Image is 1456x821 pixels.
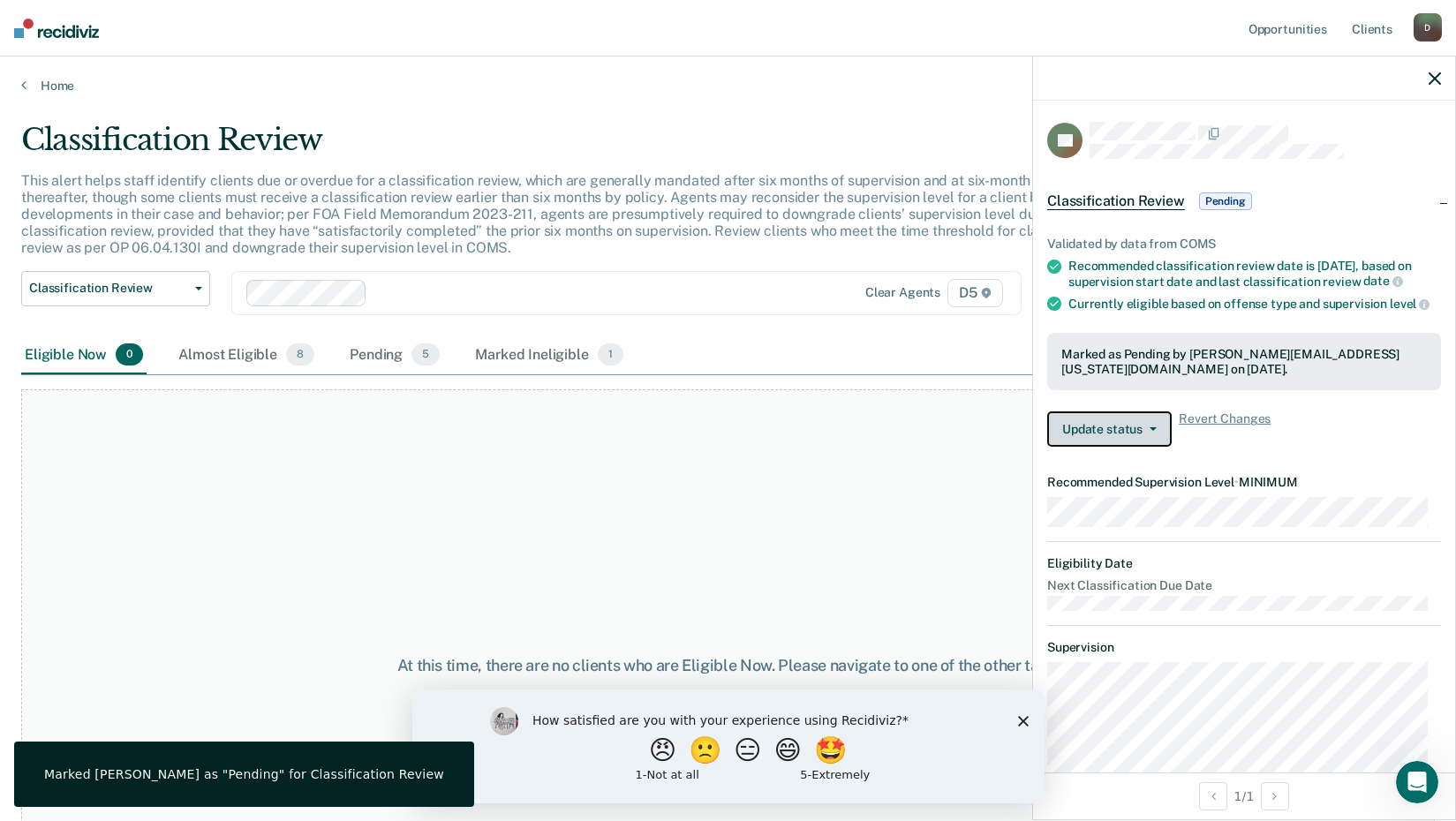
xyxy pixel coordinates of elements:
span: Classification Review [1047,192,1185,210]
iframe: Survey by Kim from Recidiviz [412,689,1045,803]
span: 8 [286,343,314,366]
span: level [1390,297,1430,311]
div: Clear agents [865,285,940,300]
div: Marked [PERSON_NAME] as "Pending" for Classification Review [44,766,444,782]
div: Almost Eligible [175,336,318,375]
div: Pending [346,336,443,375]
div: Marked Ineligible [472,336,627,375]
div: At this time, there are no clients who are Eligible Now. Please navigate to one of the other tabs. [375,656,1082,675]
dt: Recommended Supervision Level MINIMUM [1047,475,1441,490]
div: Currently eligible based on offense type and supervision [1068,296,1441,312]
div: Classification ReviewPending [1033,173,1455,230]
img: Recidiviz [14,19,99,38]
span: 1 [598,343,623,366]
div: Classification Review [21,122,1113,172]
p: This alert helps staff identify clients due or overdue for a classification review, which are gen... [21,172,1104,257]
div: Validated by data from COMS [1047,237,1441,252]
button: Previous Opportunity [1199,782,1227,810]
iframe: Intercom live chat [1396,761,1438,803]
div: D [1414,13,1442,41]
div: Marked as Pending by [PERSON_NAME][EMAIL_ADDRESS][US_STATE][DOMAIN_NAME] on [DATE]. [1061,347,1427,377]
a: Home [21,78,1435,94]
span: 0 [116,343,143,366]
dt: Supervision [1047,640,1441,655]
span: Revert Changes [1179,411,1271,447]
span: 5 [411,343,440,366]
dt: Next Classification Due Date [1047,578,1441,593]
span: D5 [947,279,1003,307]
button: Next Opportunity [1261,782,1289,810]
span: Pending [1199,192,1252,210]
div: Eligible Now [21,336,147,375]
div: Recommended classification review date is [DATE], based on supervision start date and last classi... [1068,259,1441,289]
span: • [1234,475,1239,489]
span: date [1363,274,1402,288]
div: 1 / 1 [1033,772,1455,819]
dt: Eligibility Date [1047,556,1441,571]
span: Classification Review [29,281,188,296]
button: Update status [1047,411,1172,447]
